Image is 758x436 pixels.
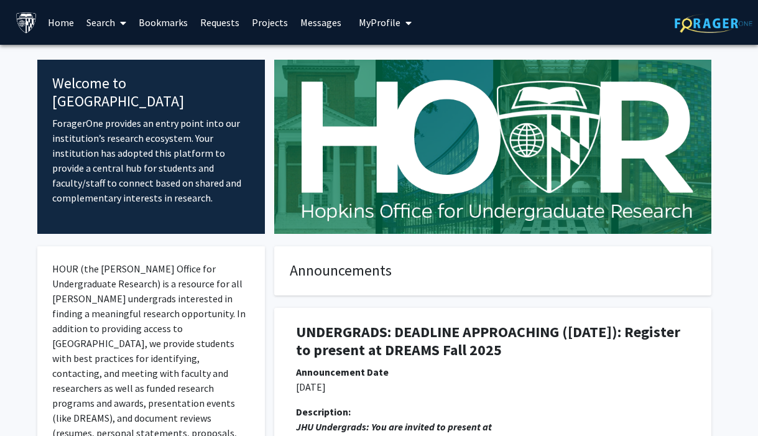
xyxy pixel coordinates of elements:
h1: UNDERGRADS: DEADLINE APPROACHING ([DATE]): Register to present at DREAMS Fall 2025 [296,323,690,359]
img: ForagerOne Logo [675,14,752,33]
h4: Welcome to [GEOGRAPHIC_DATA] [52,75,251,111]
p: [DATE] [296,379,690,394]
p: ForagerOne provides an entry point into our institution’s research ecosystem. Your institution ha... [52,116,251,205]
a: Home [42,1,80,44]
img: Cover Image [274,60,711,234]
div: Description: [296,404,690,419]
a: Projects [246,1,294,44]
span: My Profile [359,16,400,29]
div: Announcement Date [296,364,690,379]
img: Johns Hopkins University Logo [16,12,37,34]
a: Requests [194,1,246,44]
iframe: Chat [9,380,53,427]
a: Search [80,1,132,44]
a: Messages [294,1,348,44]
a: Bookmarks [132,1,194,44]
em: JHU Undergrads: You are invited to present at [296,420,492,433]
h4: Announcements [290,262,696,280]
